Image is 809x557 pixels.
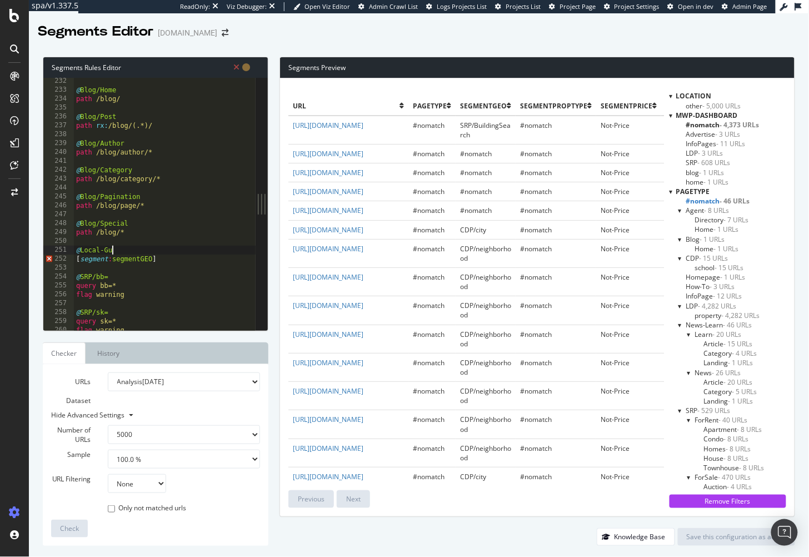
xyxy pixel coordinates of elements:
[304,2,350,11] span: Open Viz Editor
[413,149,445,158] span: #nomatch
[718,473,751,482] span: - 470 URLs
[413,225,445,235] span: #nomatch
[704,377,753,387] span: Click to filter pagetype on News-Learn/News/Article
[43,425,99,444] label: Number of URLs
[704,434,749,444] span: Click to filter pagetype on SRP/ForRent/Condo
[733,2,767,11] span: Admin Page
[601,444,630,453] span: Not-Price
[460,358,511,377] span: CDP/neighborhood
[43,308,74,317] div: 258
[43,130,74,139] div: 238
[713,330,742,339] span: - 20 URLs
[413,168,445,177] span: #nomatch
[704,444,751,454] span: Click to filter pagetype on SRP/ForRent/Homes
[43,219,74,228] div: 248
[43,237,74,246] div: 250
[704,387,757,396] span: Click to filter pagetype on News-Learn/News/Category
[43,474,99,484] label: URL Filtering
[686,148,723,158] span: Click to filter mwp-dashboard on LDP
[520,358,552,367] span: #nomatch
[704,396,753,406] span: Click to filter pagetype on News-Learn/News/Landing
[43,246,74,255] div: 251
[722,2,767,11] a: Admin Page
[710,282,735,291] span: - 3 URLs
[726,444,751,454] span: - 8 URLs
[520,330,552,339] span: #nomatch
[233,62,239,72] span: Syntax is invalid
[601,301,630,310] span: Not-Price
[686,101,741,111] span: Click to filter location on other
[413,330,445,339] span: #nomatch
[43,272,74,281] div: 254
[298,494,324,504] div: Previous
[460,272,511,291] span: CDP/neighborhood
[346,494,361,504] div: Next
[460,244,511,263] span: CDP/neighborhood
[43,139,74,148] div: 239
[721,272,746,282] span: - 1 URLs
[43,290,74,299] div: 256
[180,2,210,11] div: ReadOnly:
[43,77,74,86] div: 232
[293,225,363,235] a: [URL][DOMAIN_NAME]
[293,2,350,11] a: Open Viz Editor
[520,444,552,453] span: #nomatch
[520,149,552,158] span: #nomatch
[43,95,74,103] div: 234
[460,301,511,320] span: CDP/neighborhood
[38,22,153,41] div: Segments Editor
[724,339,753,349] span: - 15 URLs
[686,158,731,167] span: Click to filter mwp-dashboard on SRP
[43,183,74,192] div: 244
[719,415,748,425] span: - 40 URLs
[615,532,666,541] div: Knowledge Base
[740,463,765,473] span: - 8 URLs
[43,112,74,121] div: 236
[597,532,675,541] a: Knowledge Base
[601,206,630,215] span: Not-Price
[495,2,541,11] a: Projects List
[43,192,74,201] div: 245
[686,177,729,187] span: Click to filter mwp-dashboard on home
[686,206,730,215] span: Click to filter pagetype on Agent and its children
[601,121,630,130] span: Not-Price
[43,263,74,272] div: 253
[460,386,511,405] span: CDP/neighborhood
[728,358,753,367] span: - 1 URLs
[520,187,552,196] span: #nomatch
[714,225,739,234] span: - 1 URLs
[288,490,334,508] button: Previous
[601,101,652,111] span: segmentPrice
[413,386,445,396] span: #nomatch
[713,291,742,301] span: - 12 URLs
[437,2,487,11] span: Logs Projects List
[678,528,795,546] button: Save this configuration as active
[43,166,74,175] div: 242
[727,482,752,491] span: - 4 URLs
[460,472,486,481] span: CDP/city
[704,177,729,187] span: - 1 URLs
[668,2,714,11] a: Open in dev
[601,149,630,158] span: Not-Price
[520,386,552,396] span: #nomatch
[426,2,487,11] a: Logs Projects List
[520,472,552,481] span: #nomatch
[716,130,741,139] span: - 3 URLs
[43,342,86,364] a: Checker
[43,255,74,263] div: 252
[771,519,798,546] div: Open Intercom Messenger
[460,168,492,177] span: #nomatch
[413,121,445,130] span: #nomatch
[695,263,744,272] span: Click to filter pagetype on CDP/school
[413,301,445,310] span: #nomatch
[597,528,675,546] button: Knowledge Base
[723,320,752,330] span: - 46 URLs
[686,120,760,130] span: Click to filter mwp-dashboard on #nomatch
[413,472,445,481] span: #nomatch
[460,444,511,462] span: CDP/neighborhood
[43,210,74,219] div: 247
[43,410,252,420] div: Hide Advanced Settings
[520,225,552,235] span: #nomatch
[43,157,74,166] div: 241
[88,342,128,364] a: History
